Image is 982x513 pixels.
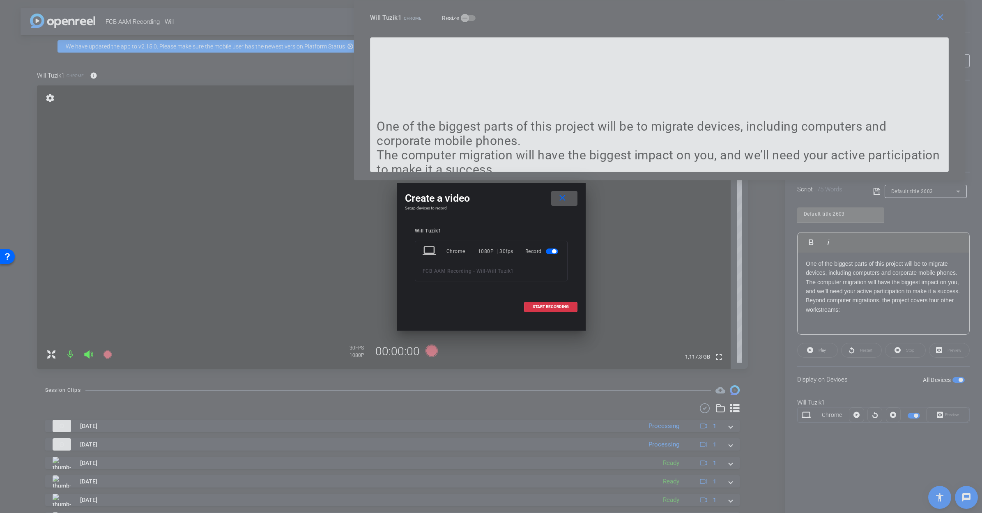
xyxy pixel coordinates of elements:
[423,244,437,259] mat-icon: laptop
[446,244,478,259] div: Chrome
[524,302,577,312] button: START RECORDING
[487,268,514,274] span: Will Tuzik1
[557,193,568,203] mat-icon: close
[405,206,577,211] h4: Setup devices to record
[485,268,488,274] span: -
[533,305,569,309] span: START RECORDING
[525,244,560,259] div: Record
[478,244,513,259] div: 1080P | 30fps
[423,268,485,274] span: FCB AAM Recording - Will
[415,228,568,234] div: Will Tuzik1
[405,191,577,206] div: Create a video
